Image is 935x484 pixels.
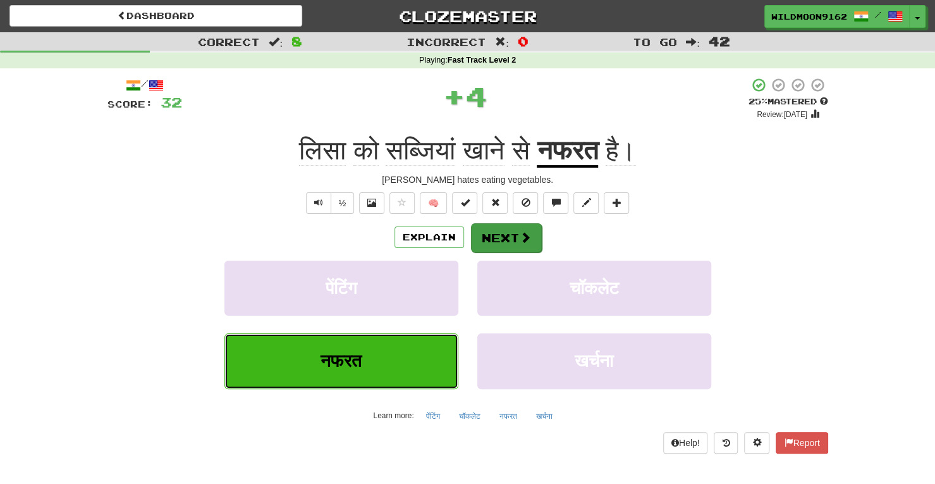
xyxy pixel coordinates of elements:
[465,80,487,112] span: 4
[471,223,542,252] button: Next
[303,192,355,214] div: Text-to-speech controls
[291,34,302,49] span: 8
[771,11,847,22] span: WildMoon9162
[359,192,384,214] button: Show image (alt+x)
[161,94,182,110] span: 32
[633,35,677,48] span: To go
[463,135,504,166] span: खाने
[764,5,910,28] a: WildMoon9162 /
[331,192,355,214] button: ½
[452,407,487,426] button: चॉकलेट
[537,135,598,168] u: नफरत
[448,56,516,65] strong: Fast Track Level 2
[107,77,182,93] div: /
[477,333,711,388] button: खर्चना
[198,35,260,48] span: Correct
[443,77,465,115] span: +
[224,261,458,316] button: पेंटिंग
[482,192,508,214] button: Reset to 0% Mastered (alt+r)
[714,432,738,454] button: Round history (alt+y)
[606,135,636,166] span: है।
[529,407,559,426] button: खर्चना
[518,34,529,49] span: 0
[269,37,283,47] span: :
[512,135,530,166] span: से
[321,5,614,27] a: Clozemaster
[389,192,415,214] button: Favorite sentence (alt+f)
[299,135,346,166] span: लिसा
[573,192,599,214] button: Edit sentence (alt+d)
[107,173,828,186] div: [PERSON_NAME] hates eating vegetables.
[373,411,413,420] small: Learn more:
[306,192,331,214] button: Play sentence audio (ctl+space)
[353,135,379,166] span: को
[394,226,464,248] button: Explain
[749,96,767,106] span: 25 %
[321,351,362,371] span: नफरत
[477,261,711,316] button: चॉकलेट
[686,37,700,47] span: :
[663,432,708,454] button: Help!
[492,407,524,426] button: नफरत
[513,192,538,214] button: Ignore sentence (alt+i)
[757,110,807,119] small: Review: [DATE]
[420,192,447,214] button: 🧠
[575,351,613,371] span: खर्चना
[326,278,357,298] span: पेंटिंग
[749,96,828,108] div: Mastered
[107,99,153,109] span: Score:
[224,333,458,388] button: नफरत
[406,35,486,48] span: Incorrect
[495,37,509,47] span: :
[9,5,302,27] a: Dashboard
[709,34,730,49] span: 42
[419,407,447,426] button: पेंटिंग
[604,192,629,214] button: Add to collection (alt+a)
[875,10,881,19] span: /
[452,192,477,214] button: Set this sentence to 100% Mastered (alt+m)
[543,192,568,214] button: Discuss sentence (alt+u)
[570,278,619,298] span: चॉकलेट
[776,432,828,454] button: Report
[386,135,455,166] span: सब्जियां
